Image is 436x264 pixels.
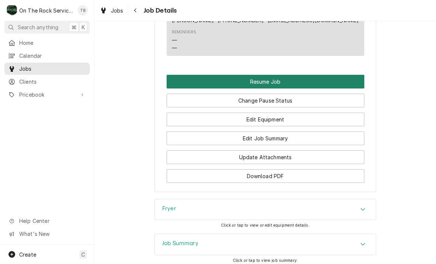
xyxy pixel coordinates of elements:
[4,76,90,88] a: Clients
[111,7,123,14] span: Jobs
[19,230,85,238] span: What's New
[221,223,310,228] span: Click or tap to view or edit equipment details.
[172,44,177,52] div: —
[167,126,364,145] div: Button Group Row
[19,39,86,47] span: Home
[19,52,86,60] span: Calendar
[167,169,364,183] button: Download PDF
[162,240,198,247] h3: Job Summary
[233,258,298,263] span: Click or tap to view job summary.
[155,199,376,220] button: Accordion Details Expand Trigger
[162,205,176,212] h3: Fryer
[155,199,376,220] div: Accordion Header
[19,91,75,98] span: Pricebook
[7,5,17,16] div: On The Rock Services's Avatar
[81,251,85,258] span: C
[154,234,376,255] div: Job Summary
[4,228,90,240] a: Go to What's New
[167,88,364,107] div: Button Group Row
[71,23,76,31] span: ⌘
[155,234,376,255] div: Accordion Header
[19,65,86,73] span: Jobs
[172,29,196,52] div: Reminders
[19,7,74,14] div: On The Rock Services
[4,215,90,227] a: Go to Help Center
[167,131,364,145] button: Edit Job Summary
[19,251,36,258] span: Create
[167,113,364,126] button: Edit Equipment
[167,94,364,107] button: Change Pause Status
[167,5,364,56] div: Contact
[167,75,364,88] button: Resume Job
[130,4,142,16] button: Navigate back
[167,164,364,183] div: Button Group Row
[167,5,364,59] div: Client Contact List
[155,234,376,255] button: Accordion Details Expand Trigger
[78,5,88,16] div: Todd Brady's Avatar
[7,5,17,16] div: O
[167,150,364,164] button: Update Attachments
[167,107,364,126] div: Button Group Row
[19,217,85,225] span: Help Center
[4,88,90,101] a: Go to Pricebook
[142,6,177,16] span: Job Details
[4,21,90,34] button: Search anything⌘K
[4,50,90,62] a: Calendar
[167,75,364,88] div: Button Group Row
[19,78,86,86] span: Clients
[4,37,90,49] a: Home
[82,23,85,31] span: K
[4,63,90,75] a: Jobs
[18,23,58,31] span: Search anything
[78,5,88,16] div: TB
[172,29,196,35] div: Reminders
[97,4,126,17] a: Jobs
[167,75,364,183] div: Button Group
[167,145,364,164] div: Button Group Row
[154,199,376,220] div: Fryer
[172,36,177,44] div: —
